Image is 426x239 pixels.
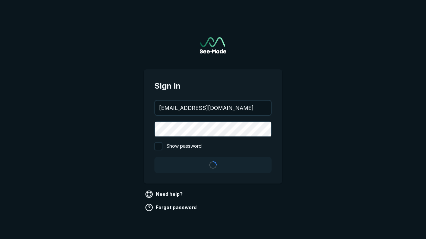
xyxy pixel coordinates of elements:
span: Show password [166,142,202,150]
a: Need help? [144,189,185,199]
a: Go to sign in [200,37,226,53]
span: Sign in [154,80,272,92]
input: your@email.com [155,101,271,115]
img: See-Mode Logo [200,37,226,53]
a: Forgot password [144,202,199,213]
